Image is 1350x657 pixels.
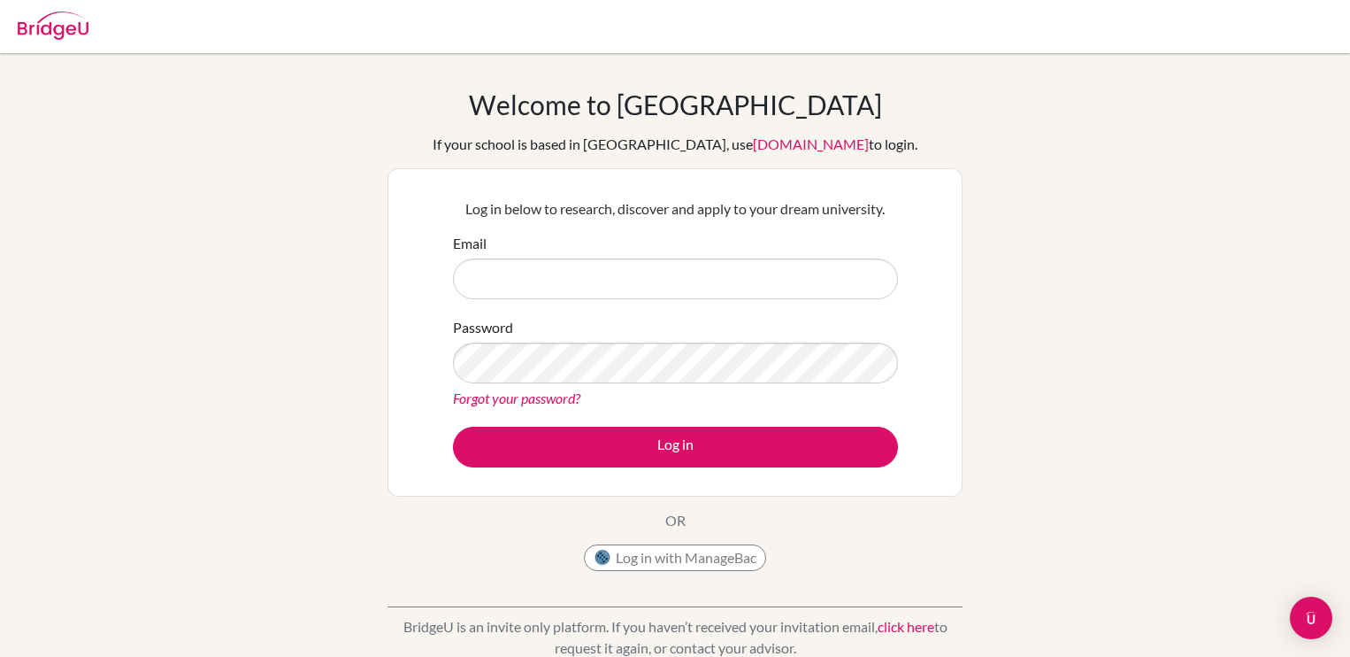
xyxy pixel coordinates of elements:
[453,198,898,220] p: Log in below to research, discover and apply to your dream university.
[433,134,917,155] div: If your school is based in [GEOGRAPHIC_DATA], use to login.
[753,135,869,152] a: [DOMAIN_NAME]
[18,12,88,40] img: Bridge-U
[453,233,487,254] label: Email
[878,618,934,635] a: click here
[453,427,898,468] button: Log in
[584,545,766,571] button: Log in with ManageBac
[665,510,686,531] p: OR
[453,317,513,338] label: Password
[469,89,882,120] h1: Welcome to [GEOGRAPHIC_DATA]
[1290,597,1332,639] div: Open Intercom Messenger
[453,390,580,406] a: Forgot your password?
